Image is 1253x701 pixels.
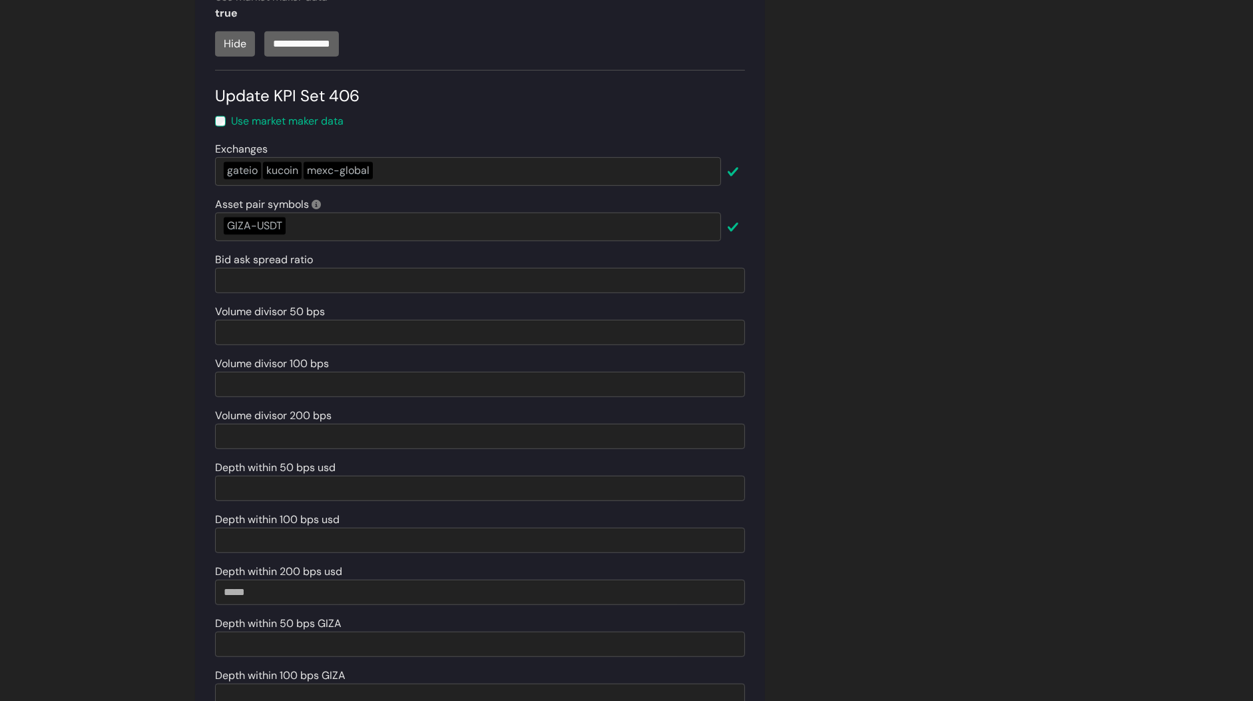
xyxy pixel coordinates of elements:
[215,460,336,476] label: Depth within 50 bps usd
[304,162,373,179] div: mexc-global
[215,512,340,528] label: Depth within 100 bps usd
[215,356,329,372] label: Volume divisor 100 bps
[215,84,745,108] div: Update KPI Set 406
[263,162,302,179] div: kucoin
[215,6,238,20] strong: true
[224,162,261,179] div: gateio
[215,31,255,57] a: Hide
[215,141,268,157] label: Exchanges
[224,217,286,235] div: GIZA-USDT
[215,252,313,268] label: Bid ask spread ratio
[215,564,342,580] label: Depth within 200 bps usd
[231,113,344,129] label: Use market maker data
[215,668,346,684] label: Depth within 100 bps GIZA
[215,616,342,632] label: Depth within 50 bps GIZA
[215,197,321,213] label: Asset pair symbols
[215,304,325,320] label: Volume divisor 50 bps
[215,408,332,424] label: Volume divisor 200 bps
